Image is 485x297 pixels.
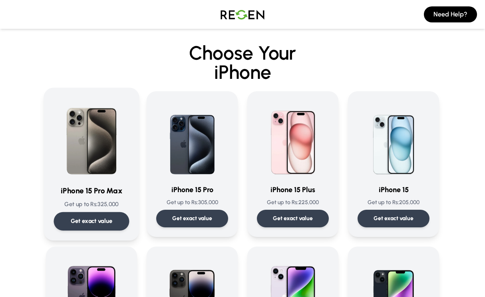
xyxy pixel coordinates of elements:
[156,184,228,195] h3: iPhone 15 Pro
[358,101,429,178] img: iPhone 15
[215,3,270,26] img: Logo
[257,199,329,207] p: Get up to Rs: 225,000
[358,184,429,195] h3: iPhone 15
[424,6,477,22] button: Need Help?
[156,199,228,207] p: Get up to Rs: 305,000
[358,199,429,207] p: Get up to Rs: 205,000
[54,98,129,179] img: iPhone 15 Pro Max
[273,215,313,223] p: Get exact value
[71,217,113,225] p: Get exact value
[257,184,329,195] h3: iPhone 15 Plus
[374,215,413,223] p: Get exact value
[189,41,296,64] span: Choose Your
[54,200,129,209] p: Get up to Rs: 325,000
[156,101,228,178] img: iPhone 15 Pro
[257,101,329,178] img: iPhone 15 Plus
[54,185,129,197] h3: iPhone 15 Pro Max
[46,62,439,82] span: iPhone
[172,215,212,223] p: Get exact value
